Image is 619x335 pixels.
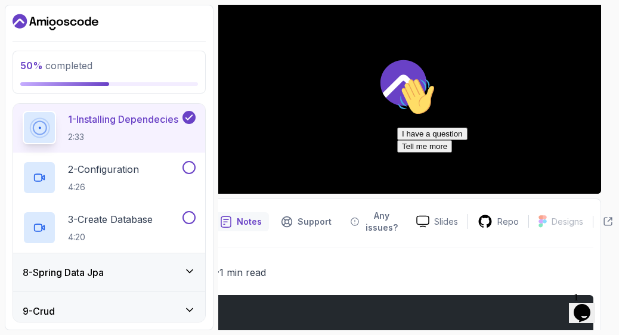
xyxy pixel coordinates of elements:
p: 2 - Configuration [68,162,139,176]
img: :wave: [5,5,43,43]
p: 3 - Create Database [68,212,153,227]
iframe: chat widget [569,287,607,323]
button: 2-Configuration4:26 [23,161,196,194]
p: Any issues? [364,210,400,234]
a: Dashboard [13,13,98,32]
p: 2:33 [68,131,178,143]
p: Notes [237,216,262,228]
span: Hi! How can we help? [5,36,118,45]
button: Tell me more [5,67,60,80]
h3: 9 - Crud [23,304,55,318]
span: completed [20,60,92,72]
button: notes button [213,206,269,237]
h3: 8 - Spring Data Jpa [23,265,104,280]
button: Feedback button [343,206,407,237]
button: 1-Installing Dependecies2:33 [23,111,196,144]
iframe: chat widget [392,73,607,281]
p: 4:20 [68,231,153,243]
p: Support [298,216,332,228]
span: 50 % [20,60,43,72]
p: 1 - Installing Dependecies [68,112,178,126]
button: 9-Crud [13,292,205,330]
p: 4:26 [68,181,139,193]
div: 👋Hi! How can we help?I have a questionTell me more [5,5,219,80]
button: 3-Create Database4:20 [23,211,196,244]
button: Support button [274,206,339,237]
button: I have a question [5,55,75,67]
button: 8-Spring Data Jpa [13,253,205,291]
